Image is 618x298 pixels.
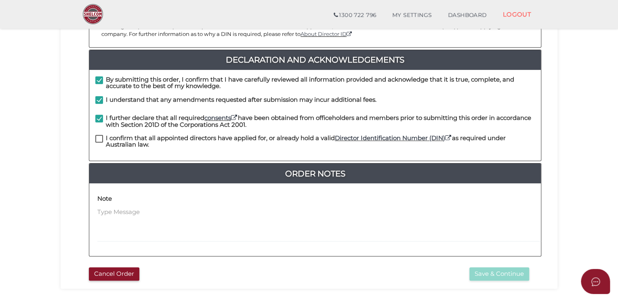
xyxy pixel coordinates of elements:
[106,76,535,90] h4: By submitting this order, I confirm that I have carefully reviewed all information provided and a...
[101,23,529,38] p: It is a legal requirement as per the Corporations Act 2001 for directors to have applied for, or ...
[89,267,139,281] button: Cancel Order
[301,31,353,37] a: About Director ID
[440,7,495,23] a: DASHBOARD
[384,7,440,23] a: MY SETTINGS
[204,114,238,122] a: consents
[89,53,541,66] a: Declaration And Acknowledgements
[106,97,376,103] h4: I understand that any amendments requested after submission may incur additional fees.
[494,6,539,23] a: LOGOUT
[106,135,535,148] h4: I confirm that all appointed directors have applied for, or already hold a valid as required unde...
[335,134,452,142] a: Director Identification Number (DIN)
[97,195,112,202] h4: Note
[581,269,610,294] button: Open asap
[89,167,541,180] a: Order Notes
[469,267,529,281] button: Save & Continue
[106,115,535,128] h4: I further declare that all required have been obtained from officeholders and members prior to su...
[326,7,384,23] a: 1300 722 796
